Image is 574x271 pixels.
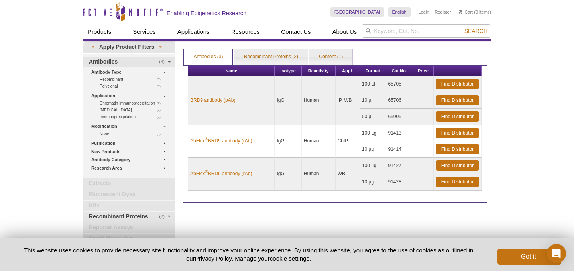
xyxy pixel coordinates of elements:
sup: ® [205,170,208,174]
span: (2) [157,100,165,107]
td: 10 µl [360,92,386,109]
a: Find Distributor [436,144,479,154]
a: Find Distributor [436,128,479,138]
td: 91414 [386,141,413,158]
th: Name [188,66,275,76]
td: 91428 [386,174,413,190]
a: New Products [91,148,170,156]
a: Recombinant Proteins (2) [234,49,308,65]
a: Find Distributor [436,111,479,122]
span: (1) [157,83,165,90]
a: Privacy Policy [195,255,232,262]
td: ChIP [336,125,360,158]
th: Appl. [336,66,360,76]
li: | [431,7,432,17]
button: Search [462,27,490,35]
a: Antibody Category [91,156,170,164]
a: (2)[MEDICAL_DATA] [100,107,165,113]
a: Login [419,9,429,15]
a: Application [91,92,170,100]
a: About Us [328,24,362,39]
td: Human [302,125,336,158]
span: (2) [159,212,169,222]
a: Find Distributor [436,177,479,187]
a: (1)None [100,131,165,137]
a: Content (1) [309,49,352,65]
td: 65905 [386,109,413,125]
a: (2)Recombinant [100,76,165,83]
p: This website uses cookies to provide necessary site functionality and improve your online experie... [13,246,484,263]
a: Small Molecules [83,234,175,244]
a: Antibody Type [91,68,170,76]
a: (3)Antibodies [83,57,175,67]
a: Products [83,24,116,39]
th: Format [360,66,386,76]
a: (1)Polyclonal [100,83,165,90]
a: Services [128,24,161,39]
td: IgG [275,76,301,125]
h2: Enabling Epigenetics Research [167,10,246,17]
span: (1) [157,131,165,137]
span: ▾ [87,43,99,51]
a: (2)Chromatin Immunoprecipitation [100,100,165,107]
span: (2) [157,76,165,83]
a: (1)Immunoprecipitation [100,113,165,120]
td: 100 µg [360,158,386,174]
button: cookie settings [270,255,309,262]
td: 10 µg [360,141,386,158]
button: Got it! [497,249,561,265]
a: Antibodies (3) [184,49,232,65]
a: BRD9 antibody (pAb) [190,97,235,104]
li: (0 items) [459,7,491,17]
a: [GEOGRAPHIC_DATA] [330,7,384,17]
span: ▾ [154,43,167,51]
a: Kits [83,201,175,211]
td: 65706 [386,92,413,109]
td: WB [336,158,360,190]
a: English [388,7,411,17]
a: ▾Apply Product Filters▾ [83,41,175,53]
a: Find Distributor [436,79,479,89]
td: IP, WB [336,76,360,125]
a: Reporter Assays [83,222,175,233]
a: Purification [91,139,170,148]
td: 65705 [386,76,413,92]
a: Contact Us [276,24,315,39]
a: Register [434,9,451,15]
span: (1) [157,113,165,120]
th: Cat No. [386,66,413,76]
a: Fluorescent Dyes [83,189,175,200]
td: 50 µl [360,109,386,125]
a: AbFlex®BRD9 antibody (rAb) [190,137,252,144]
img: Your Cart [459,10,462,14]
td: Human [302,158,336,190]
span: (2) [157,107,165,113]
div: Open Intercom Messenger [547,244,566,263]
a: AbFlex®BRD9 antibody (rAb) [190,170,252,177]
input: Keyword, Cat. No. [362,24,491,38]
a: (2)Recombinant Proteins [83,212,175,222]
td: IgG [275,125,301,158]
th: Price [413,66,434,76]
a: Applications [173,24,214,39]
a: Extracts [83,178,175,189]
a: Research Area [91,164,170,172]
td: 100 µl [360,76,386,92]
a: Find Distributor [436,160,479,171]
td: 91413 [386,125,413,141]
td: Human [302,76,336,125]
a: Resources [226,24,265,39]
th: Isotype [275,66,301,76]
span: (3) [159,57,169,67]
th: Reactivity [302,66,336,76]
a: Find Distributor [436,95,479,105]
span: Search [464,28,488,34]
td: 10 µg [360,174,386,190]
a: Cart [459,9,473,15]
td: 100 µg [360,125,386,141]
td: 91427 [386,158,413,174]
sup: ® [205,137,208,141]
a: Modification [91,122,170,131]
td: IgG [275,158,301,190]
